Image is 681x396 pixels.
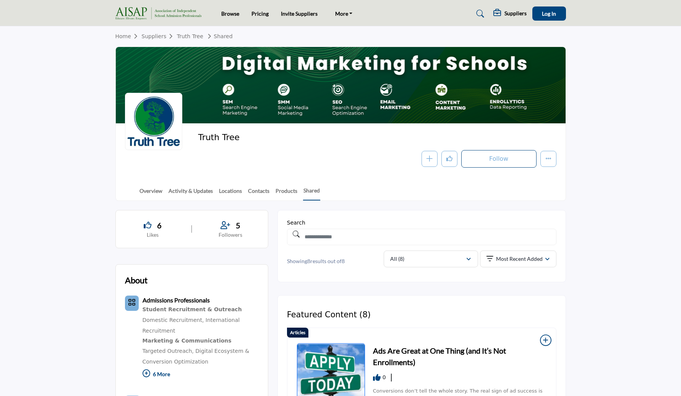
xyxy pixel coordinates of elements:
[275,187,298,200] a: Products
[330,8,358,19] a: More
[143,317,204,323] a: Domestic Recruitment,
[125,274,148,286] h2: About
[540,151,556,167] button: More details
[496,255,543,263] p: Most Recent Added
[480,251,556,267] button: Most Recent Added
[307,258,310,264] span: 8
[441,151,457,167] button: Like
[143,305,259,315] div: Expert financial management and support tailored to the specific needs of educational institutions.
[287,257,379,265] p: Showing results out of
[205,33,232,39] a: Shared
[373,345,547,368] a: Ads Are Great at One Thing (and It’s Not Enrollments)
[125,231,181,239] p: Likes
[303,186,320,200] a: Shared
[542,10,556,17] span: Log In
[115,33,142,39] a: Home
[143,305,259,315] a: Student Recruitment & Outreach
[281,10,318,17] a: Invite Suppliers
[236,220,240,231] span: 5
[248,187,270,200] a: Contacts
[532,6,566,21] button: Log In
[251,10,269,17] a: Pricing
[290,329,305,336] p: Articles
[203,231,259,239] p: Followers
[143,348,250,365] a: Digital Ecosystem & Conversion Optimization
[221,10,239,17] a: Browse
[198,133,408,142] h2: Truth Tree
[384,251,478,267] button: All (8)
[157,220,162,231] span: 6
[504,10,527,17] h5: Suppliers
[141,33,177,39] a: Suppliers
[177,33,203,39] a: Truth Tree
[493,9,527,18] div: Suppliers
[143,367,259,383] p: 6 More
[143,336,259,346] div: Cutting-edge software solutions designed to streamline educational processes and enhance learning.
[390,255,404,263] p: All (8)
[143,336,259,346] a: Marketing & Communications
[342,258,345,264] span: 8
[139,187,163,200] a: Overview
[287,310,371,320] h2: Featured Content (8)
[219,187,242,200] a: Locations
[143,348,194,354] a: Targeted Outreach,
[115,7,205,20] img: site Logo
[383,373,386,381] span: 0
[168,187,213,200] a: Activity & Updates
[143,296,210,304] b: Admissions Professionals
[143,297,210,304] a: Admissions Professionals
[469,8,489,20] a: Search
[143,317,240,334] a: International Recruitment
[461,150,537,168] button: Follow
[125,296,139,311] button: Category Icon
[287,220,556,226] h1: Search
